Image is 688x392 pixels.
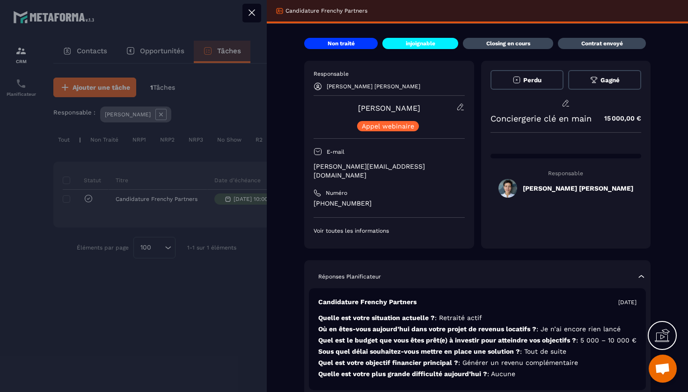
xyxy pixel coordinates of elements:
span: : Je n’ai encore rien lancé [536,325,621,333]
p: [PHONE_NUMBER] [314,199,465,208]
p: Appel webinaire [362,123,414,129]
p: Quel est votre objectif financier principal ? [318,358,637,367]
p: Réponses Planificateur [318,273,381,280]
span: : Aucune [487,370,515,378]
div: Ouvrir le chat [649,355,677,383]
p: Non traité [328,40,355,47]
p: [DATE] [618,299,637,306]
span: Gagné [600,77,620,84]
p: Candidature Frenchy Partners [318,298,417,306]
span: Perdu [523,77,542,84]
p: Quelle est votre plus grande difficulté aujourd’hui ? [318,370,637,378]
p: Voir toutes les informations [314,227,465,235]
p: Candidature Frenchy Partners [285,7,367,14]
p: Responsable [314,70,465,78]
p: Où en êtes-vous aujourd’hui dans votre projet de revenus locatifs ? [318,325,637,334]
span: : Retraité actif [435,314,482,321]
p: [PERSON_NAME][EMAIL_ADDRESS][DOMAIN_NAME] [314,162,465,180]
p: Numéro [326,189,347,197]
button: Perdu [490,70,564,90]
button: Gagné [568,70,641,90]
a: [PERSON_NAME] [358,104,420,113]
p: E-mail [327,148,344,156]
p: Responsable [490,170,642,177]
span: : 5 000 – 10 000 € [576,336,637,344]
p: Closing en cours [486,40,530,47]
span: : Tout de suite [520,348,566,355]
p: [PERSON_NAME] [PERSON_NAME] [327,83,420,90]
p: Quel est le budget que vous êtes prêt(e) à investir pour atteindre vos objectifs ? [318,336,637,345]
p: Contrat envoyé [581,40,623,47]
p: 15 000,00 € [595,109,641,128]
span: : Générer un revenu complémentaire [458,359,578,366]
p: injoignable [406,40,435,47]
p: Conciergerie clé en main [490,114,592,123]
p: Quelle est votre situation actuelle ? [318,314,637,322]
h5: [PERSON_NAME] [PERSON_NAME] [523,185,633,192]
p: Sous quel délai souhaitez-vous mettre en place une solution ? [318,347,637,356]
